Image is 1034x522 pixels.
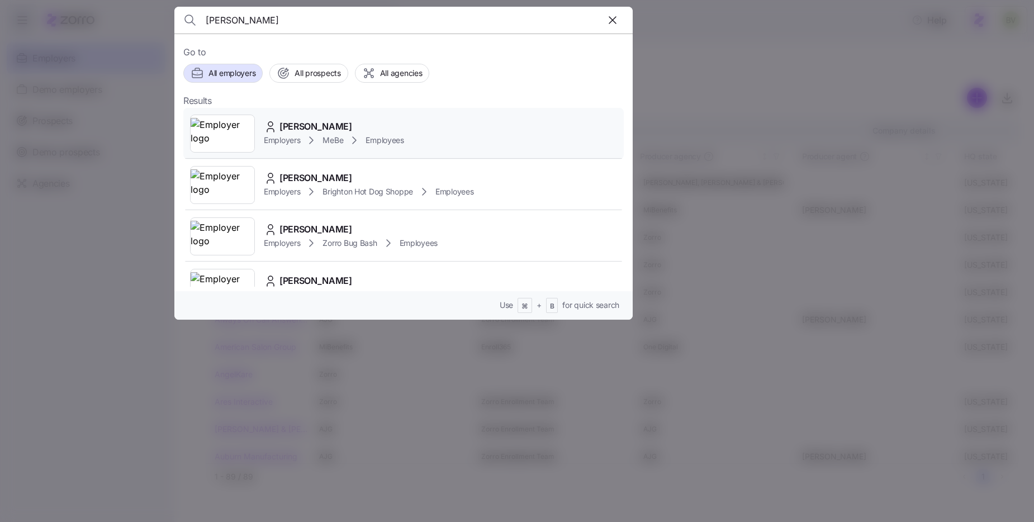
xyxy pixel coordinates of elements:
span: Employees [400,238,438,249]
span: Employers [264,186,300,197]
span: [PERSON_NAME] [279,120,352,134]
span: Employees [366,135,404,146]
span: Brighton Hot Dog Shoppe [322,186,413,197]
span: ⌘ [521,302,528,311]
img: Employer logo [191,169,254,201]
span: Go to [183,45,624,59]
span: Results [183,94,212,108]
img: Employer logo [191,118,254,149]
span: Employers [264,135,300,146]
span: + [537,300,542,311]
button: All employers [183,64,263,83]
span: All prospects [295,68,340,79]
span: Use [500,300,513,311]
span: [PERSON_NAME] [279,274,352,288]
span: MeBe [322,135,343,146]
span: All agencies [380,68,423,79]
img: Employer logo [191,221,254,252]
span: Employees [435,186,473,197]
span: B [550,302,554,311]
span: [PERSON_NAME] [279,222,352,236]
img: Employer logo [191,272,254,303]
button: All prospects [269,64,348,83]
span: [PERSON_NAME] [279,171,352,185]
button: All agencies [355,64,430,83]
span: Zorro Bug Bash [322,238,377,249]
span: for quick search [562,300,619,311]
span: All employers [208,68,255,79]
span: Employers [264,238,300,249]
